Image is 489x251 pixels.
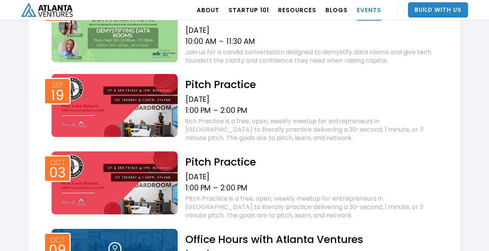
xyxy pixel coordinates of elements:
[226,37,255,46] div: 11:30 AM
[51,90,64,101] div: 19
[52,151,178,214] img: Event thumb
[219,37,223,46] div: –
[213,106,218,115] div: –
[408,2,468,18] a: Build With Us
[185,37,216,46] div: 10:00 AM
[185,48,441,65] div: Join us for a candid conversation designed to demystify data rooms and give tech founders the cla...
[220,106,247,115] div: 2:00 PM
[213,183,218,193] div: –
[185,106,210,115] div: 1:00 PM
[50,237,65,244] div: Oct
[48,150,441,222] a: Event thumbOct03Pitch Practice[DATE]1:00 PM–2:00 PMPitch Practice is a free, open, weekly meetup ...
[48,72,441,144] a: Event thumbSep19Pitch Practice[DATE]1:00 PM–2:00 PMitch Practice is a free, open, weekly meetup f...
[220,183,247,193] div: 2:00 PM
[185,155,441,169] h2: Pitch Practice
[185,78,441,91] h2: Pitch Practice
[52,82,63,89] div: Sep
[52,74,178,137] img: Event thumb
[185,233,441,246] h2: Office Hours with Atlanta Ventures
[185,172,441,182] div: [DATE]
[185,183,210,193] div: 1:00 PM
[50,159,65,166] div: Oct
[185,26,441,35] div: [DATE]
[185,95,441,104] div: [DATE]
[185,117,441,142] div: itch Practice is a free, open, weekly meetup for entrepreneurs in [GEOGRAPHIC_DATA] to literally ...
[185,195,441,220] div: Pitch Practice is a free, open, weekly meetup for entrepreneurs in [GEOGRAPHIC_DATA] to literally...
[49,167,66,179] div: 03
